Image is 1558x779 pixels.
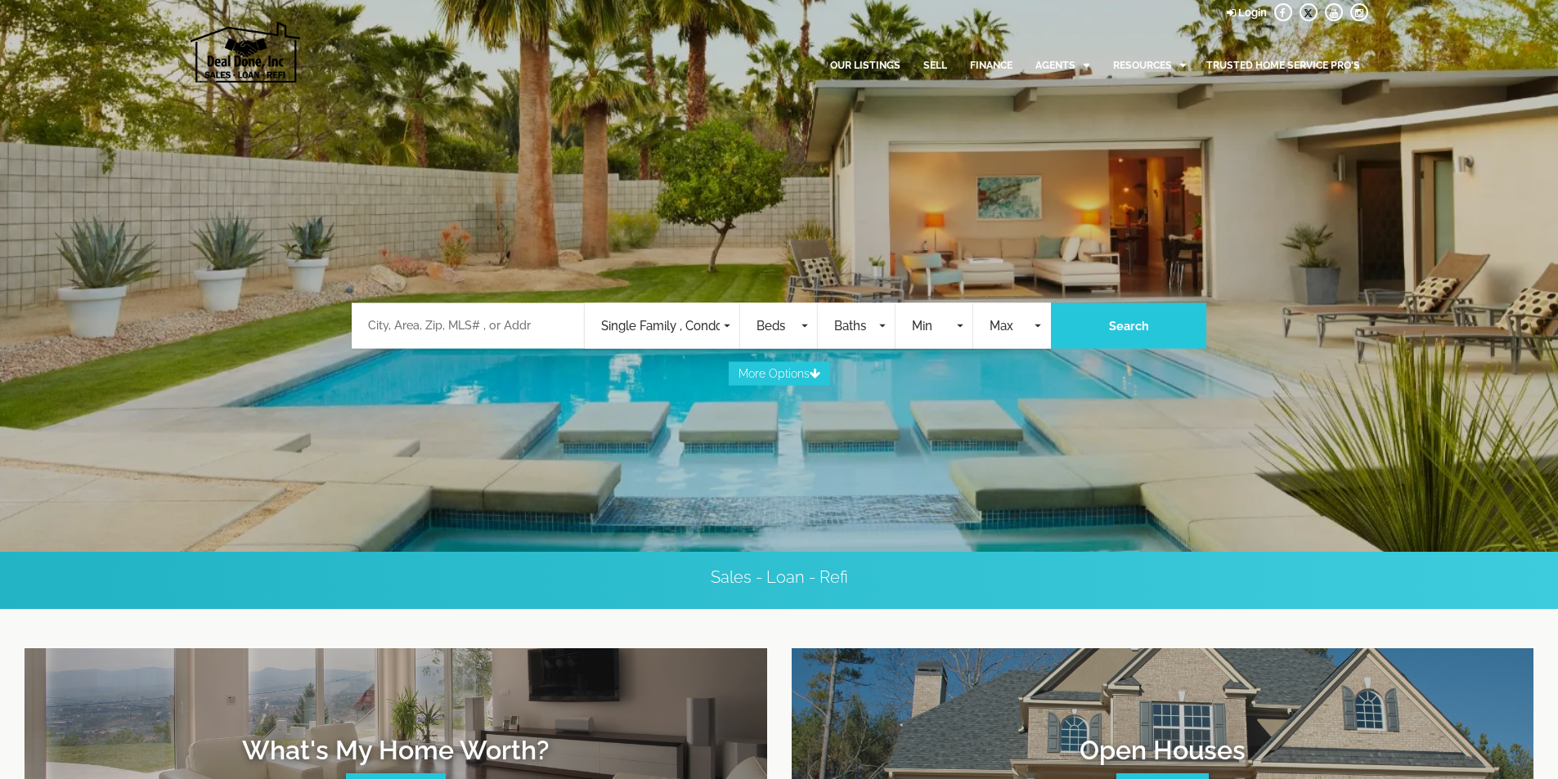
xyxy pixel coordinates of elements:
span: Single Family , Condos , Commercial , Land , Rentals , Mobile Home , Business Op , Income , Townh... [601,317,720,336]
button: More Options [729,362,830,386]
p: What's My Home Worth? [25,648,767,773]
a: twitter [1300,7,1318,19]
button: Baths [818,303,896,349]
input: City, Area, Zip, MLS# , or Addr [368,317,568,334]
h5: Sales - Loan - Refi [326,568,1233,586]
p: Open Houses [792,648,1534,773]
span: Min [912,317,953,336]
a: Finance [970,46,1012,85]
button: Single Family , Condos , Commercial , Land , Rentals , Mobile Home , Business Op , Income , Townh... [585,303,740,349]
span: Beds [757,317,797,336]
button: Beds [740,303,818,349]
a: Resources [1113,46,1186,85]
a: instagram [1350,7,1368,19]
button: Min [896,303,973,349]
a: Our Listings [830,46,900,85]
a: Trusted Home Service Pro's [1206,46,1360,85]
span: Max [990,317,1030,336]
a: youtube [1325,7,1343,19]
a: Sell [923,46,947,85]
span: Baths [834,317,875,336]
button: Search [1051,303,1206,349]
img: Deal Done, Inc Logo [191,21,300,83]
li: Facebook [1274,3,1292,21]
a: Agents [1035,46,1089,85]
a: facebook [1274,7,1292,19]
a: login [1227,7,1267,19]
strong: Login [1238,7,1267,19]
button: Max [973,303,1051,349]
